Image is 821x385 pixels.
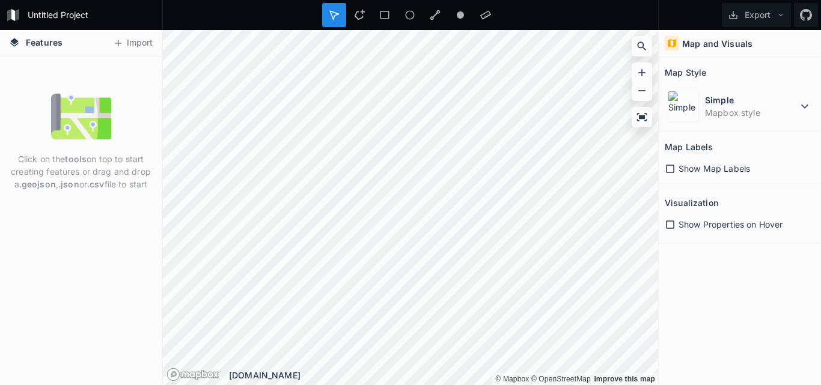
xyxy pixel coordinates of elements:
[229,369,658,381] div: [DOMAIN_NAME]
[26,36,63,49] span: Features
[665,138,713,156] h2: Map Labels
[665,193,718,212] h2: Visualization
[9,153,153,190] p: Click on the on top to start creating features or drag and drop a , or file to start
[682,37,752,50] h4: Map and Visuals
[679,218,783,231] span: Show Properties on Hover
[87,179,105,189] strong: .csv
[531,375,591,383] a: OpenStreetMap
[679,162,750,175] span: Show Map Labels
[722,3,791,27] button: Export
[166,368,219,381] a: Mapbox logo
[19,179,56,189] strong: .geojson
[495,375,529,383] a: Mapbox
[705,94,798,106] dt: Simple
[705,106,798,119] dd: Mapbox style
[594,375,655,383] a: Map feedback
[107,34,159,53] button: Import
[51,86,111,147] img: empty
[58,179,79,189] strong: .json
[65,154,87,164] strong: tools
[668,91,699,122] img: Simple
[665,63,706,82] h2: Map Style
